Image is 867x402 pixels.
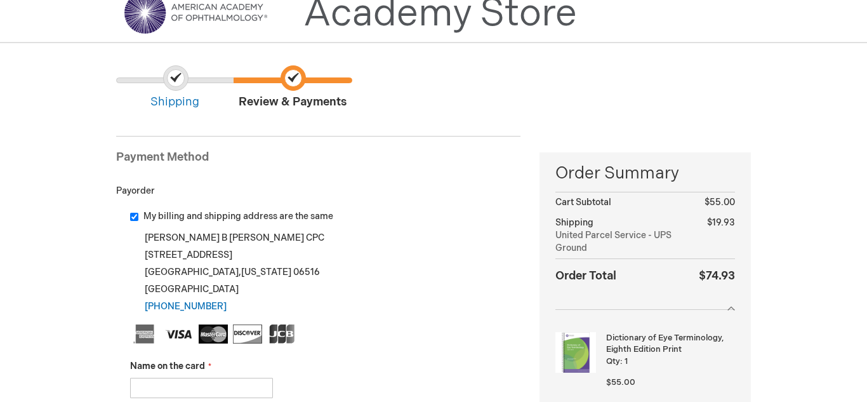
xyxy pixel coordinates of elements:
[234,65,351,111] span: Review & Payments
[606,377,635,387] span: $55.00
[267,325,296,344] img: JCB
[555,217,593,228] span: Shipping
[625,356,628,366] span: 1
[555,229,696,255] span: United Parcel Service - UPS Ground
[130,361,205,372] span: Name on the card
[555,192,696,213] th: Cart Subtotal
[145,301,227,312] a: [PHONE_NUMBER]
[199,325,228,344] img: MasterCard
[606,332,732,356] strong: Dictionary of Eye Terminology, Eighth Edition Print
[164,325,194,344] img: Visa
[116,65,234,111] span: Shipping
[116,185,155,196] span: Payorder
[699,269,735,283] span: $74.93
[555,332,596,373] img: Dictionary of Eye Terminology, Eighth Edition Print
[241,267,291,278] span: [US_STATE]
[130,229,520,315] div: [PERSON_NAME] B [PERSON_NAME] CPC [STREET_ADDRESS] [GEOGRAPHIC_DATA] , 06516 [GEOGRAPHIC_DATA]
[116,149,520,172] div: Payment Method
[233,325,262,344] img: Discover
[130,325,159,344] img: American Express
[555,266,616,285] strong: Order Total
[606,356,620,366] span: Qty
[705,197,735,208] span: $55.00
[707,217,735,228] span: $19.93
[555,162,735,192] span: Order Summary
[143,211,333,222] span: My billing and shipping address are the same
